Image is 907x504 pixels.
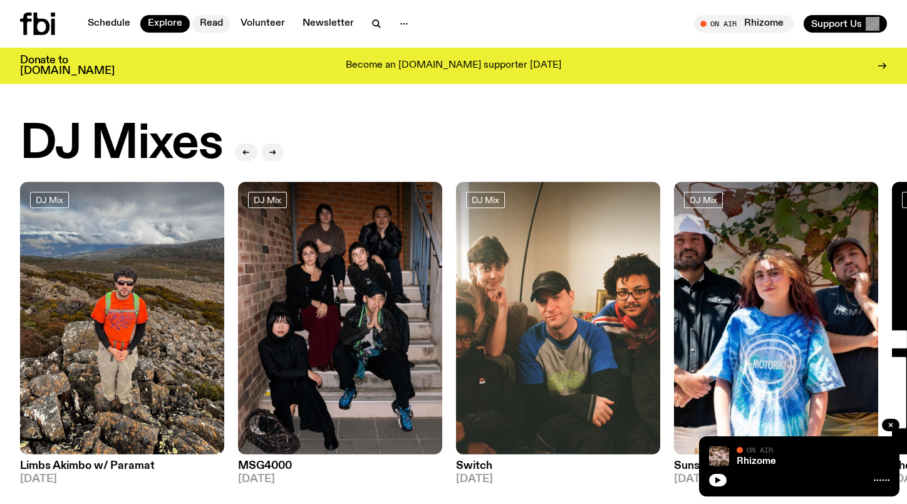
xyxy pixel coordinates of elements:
[737,456,776,466] a: Rhizome
[811,18,862,29] span: Support Us
[747,446,773,454] span: On Air
[192,15,231,33] a: Read
[20,474,224,485] span: [DATE]
[20,120,222,168] h2: DJ Mixes
[30,192,69,208] a: DJ Mix
[233,15,293,33] a: Volunteer
[80,15,138,33] a: Schedule
[690,195,717,204] span: DJ Mix
[20,454,224,485] a: Limbs Akimbo w/ Paramat[DATE]
[804,15,887,33] button: Support Us
[674,454,878,485] a: Sunset with Motorik[DATE]
[456,454,660,485] a: Switch[DATE]
[684,192,723,208] a: DJ Mix
[238,454,442,485] a: MSG4000[DATE]
[456,461,660,471] h3: Switch
[674,474,878,485] span: [DATE]
[295,15,361,33] a: Newsletter
[466,192,505,208] a: DJ Mix
[472,195,499,204] span: DJ Mix
[674,182,878,454] img: Andrew, Reenie, and Pat stand in a row, smiling at the camera, in dappled light with a vine leafe...
[140,15,190,33] a: Explore
[674,461,878,471] h3: Sunset with Motorik
[248,192,287,208] a: DJ Mix
[709,446,729,466] img: A close up picture of a bunch of ginger roots. Yellow squiggles with arrows, hearts and dots are ...
[254,195,281,204] span: DJ Mix
[20,461,224,471] h3: Limbs Akimbo w/ Paramat
[346,60,561,71] p: Become an [DOMAIN_NAME] supporter [DATE]
[456,182,660,454] img: A warm film photo of the switch team sitting close together. from left to right: Cedar, Lau, Sand...
[238,474,442,485] span: [DATE]
[694,15,794,33] button: On AirRhizome
[20,55,115,76] h3: Donate to [DOMAIN_NAME]
[36,195,63,204] span: DJ Mix
[456,474,660,485] span: [DATE]
[238,461,442,471] h3: MSG4000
